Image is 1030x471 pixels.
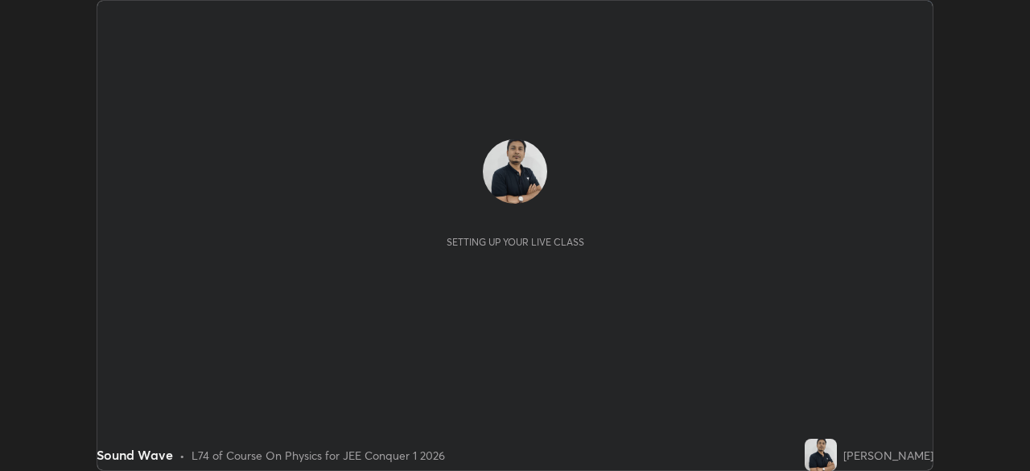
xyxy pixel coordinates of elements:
img: d8c3cabb4e75419da5eb850dbbde1719.jpg [483,139,547,204]
img: d8c3cabb4e75419da5eb850dbbde1719.jpg [805,439,837,471]
div: L74 of Course On Physics for JEE Conquer 1 2026 [192,447,445,464]
div: [PERSON_NAME] [843,447,933,464]
div: Setting up your live class [447,236,584,248]
div: • [179,447,185,464]
div: Sound Wave [97,445,173,465]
